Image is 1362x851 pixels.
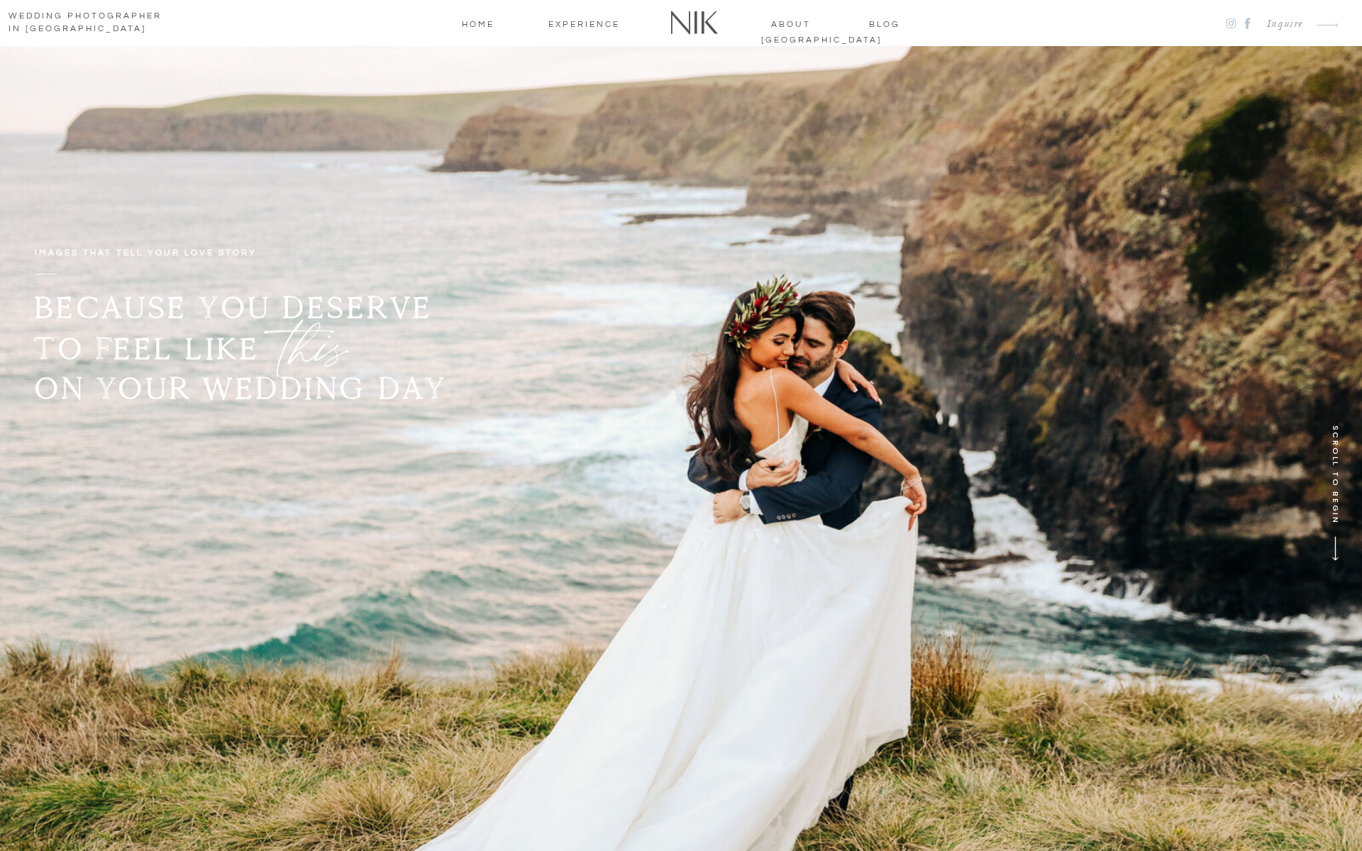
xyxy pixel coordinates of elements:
[761,17,820,30] a: about [GEOGRAPHIC_DATA]
[662,5,726,41] a: Nik
[35,248,257,257] b: IMAGES THAT TELL YOUR LOVE STORY
[542,17,626,30] a: Experience
[856,17,913,30] a: blog
[34,369,447,407] b: ON YOUR WEDDING DAY
[1325,425,1342,545] h2: SCROLL TO BEGIN
[9,10,176,37] a: wedding photographerin [GEOGRAPHIC_DATA]
[34,289,433,368] b: BECAUSE YOU DESERVE TO FEEL LIKE
[1256,15,1303,34] a: Inquire
[450,17,506,30] a: home
[283,303,382,374] h2: this
[9,10,176,37] h1: wedding photographer in [GEOGRAPHIC_DATA]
